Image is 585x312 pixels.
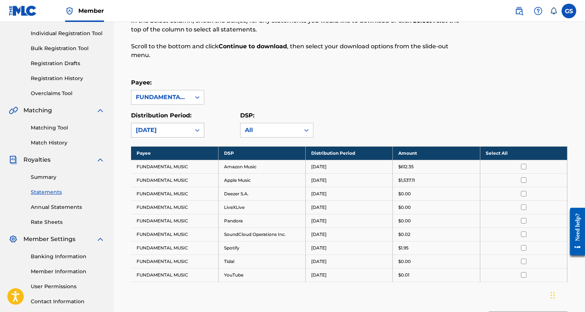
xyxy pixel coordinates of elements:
td: FUNDAMENTAL MUSIC [131,228,218,241]
td: FUNDAMENTAL MUSIC [131,268,218,282]
td: Amazon Music [218,160,305,173]
th: Payee [131,146,218,160]
td: [DATE] [306,241,393,255]
td: [DATE] [306,200,393,214]
td: Apple Music [218,173,305,187]
a: Bulk Registration Tool [31,45,105,52]
p: $0.01 [398,272,409,278]
div: FUNDAMENTAL MUSIC [136,93,186,102]
p: $0.00 [398,258,411,265]
td: Deezer S.A. [218,187,305,200]
p: Scroll to the bottom and click , then select your download options from the slide-out menu. [131,42,467,60]
th: Select All [480,146,567,160]
a: Matching Tool [31,124,105,132]
th: Amount [393,146,480,160]
td: FUNDAMENTAL MUSIC [131,255,218,268]
div: Drag [551,284,555,306]
p: $1,537.11 [398,177,415,184]
td: [DATE] [306,214,393,228]
p: $0.00 [398,191,411,197]
span: Royalties [23,155,51,164]
a: User Permissions [31,283,105,290]
span: Member [78,7,104,15]
a: Summary [31,173,105,181]
p: $0.00 [398,218,411,224]
a: Match History [31,139,105,147]
a: Banking Information [31,253,105,260]
td: SoundCloud Operations Inc. [218,228,305,241]
img: Royalties [9,155,18,164]
td: Pandora [218,214,305,228]
img: Top Rightsholder [65,7,74,15]
a: Contact Information [31,298,105,305]
td: FUNDAMENTAL MUSIC [131,173,218,187]
a: Overclaims Tool [31,90,105,97]
label: DSP: [240,112,254,119]
td: FUNDAMENTAL MUSIC [131,214,218,228]
td: [DATE] [306,160,393,173]
label: Payee: [131,79,152,86]
img: expand [96,235,105,244]
td: LiveXLive [218,200,305,214]
td: Tidal [218,255,305,268]
th: DSP [218,146,305,160]
div: [DATE] [136,126,186,135]
img: help [534,7,543,15]
th: Distribution Period [306,146,393,160]
td: FUNDAMENTAL MUSIC [131,200,218,214]
p: $0.02 [398,231,410,238]
td: FUNDAMENTAL MUSIC [131,160,218,173]
td: [DATE] [306,255,393,268]
p: $1.95 [398,245,409,251]
a: Registration Drafts [31,60,105,67]
a: Public Search [512,4,526,18]
label: Distribution Period: [131,112,191,119]
p: $0.00 [398,204,411,211]
td: YouTube [218,268,305,282]
img: expand [96,106,105,115]
iframe: Chat Widget [548,277,585,312]
span: Matching [23,106,52,115]
div: User Menu [562,4,576,18]
a: Individual Registration Tool [31,30,105,37]
a: Registration History [31,75,105,82]
td: FUNDAMENTAL MUSIC [131,187,218,200]
a: Annual Statements [31,203,105,211]
td: [DATE] [306,228,393,241]
iframe: Resource Center [564,202,585,261]
div: Help [531,4,545,18]
td: FUNDAMENTAL MUSIC [131,241,218,255]
div: All [245,126,295,135]
td: [DATE] [306,173,393,187]
span: Member Settings [23,235,75,244]
img: expand [96,155,105,164]
div: Notifications [550,7,557,15]
p: In the Select column, check the box(es) for any statements you would like to download or click at... [131,16,467,34]
img: search [515,7,523,15]
img: MLC Logo [9,5,37,16]
p: $612.35 [398,163,414,170]
td: Spotify [218,241,305,255]
img: Member Settings [9,235,18,244]
a: Rate Sheets [31,218,105,226]
a: Member Information [31,268,105,275]
strong: Continue to download [219,43,287,50]
td: [DATE] [306,268,393,282]
td: [DATE] [306,187,393,200]
img: Matching [9,106,18,115]
a: Statements [31,188,105,196]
